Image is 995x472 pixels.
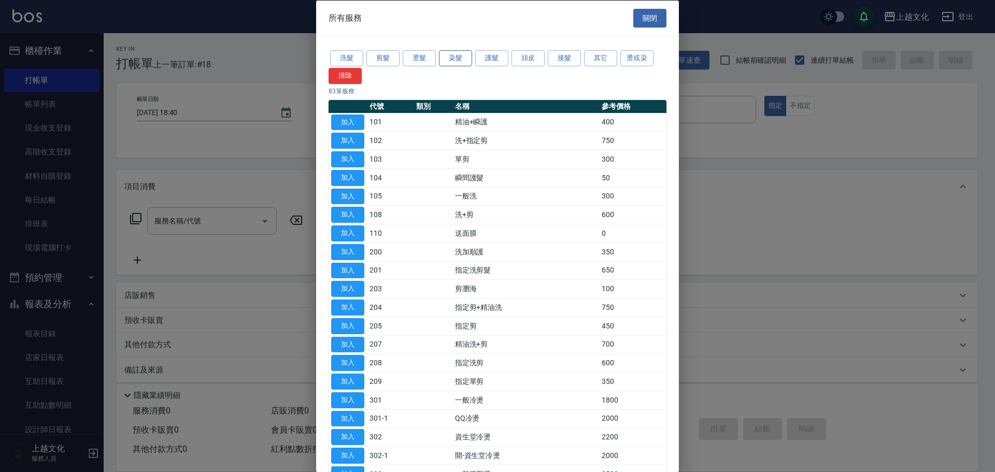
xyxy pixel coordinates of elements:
button: 護髮 [475,50,508,66]
td: 指定洗剪髮 [452,261,600,280]
td: 開-資生堂冷燙 [452,446,600,465]
button: 燙或染 [620,50,653,66]
td: 600 [599,353,666,372]
button: 剪髮 [366,50,400,66]
td: 750 [599,298,666,317]
button: 加入 [331,225,364,241]
td: 750 [599,131,666,150]
td: 指定洗剪 [452,353,600,372]
td: 203 [367,279,414,298]
button: 加入 [331,299,364,316]
th: 名稱 [452,99,600,113]
button: 加入 [331,207,364,223]
td: 瞬間護髮 [452,168,600,187]
td: 102 [367,131,414,150]
td: 207 [367,335,414,354]
button: 燙髮 [403,50,436,66]
td: 2000 [599,409,666,428]
td: 209 [367,372,414,391]
td: 110 [367,224,414,242]
td: 350 [599,372,666,391]
td: 300 [599,150,666,168]
td: 302-1 [367,446,414,465]
span: 所有服務 [329,12,362,23]
th: 類別 [414,99,452,113]
button: 染髮 [439,50,472,66]
td: 一般洗 [452,187,600,206]
button: 加入 [331,318,364,334]
button: 加入 [331,281,364,297]
button: 加入 [331,133,364,149]
td: 一般冷燙 [452,391,600,409]
button: 加入 [331,374,364,390]
td: 單剪 [452,150,600,168]
button: 加入 [331,169,364,185]
button: 加入 [331,151,364,167]
td: 350 [599,242,666,261]
button: 加入 [331,355,364,371]
button: 加入 [331,429,364,445]
td: 100 [599,279,666,298]
button: 關閉 [633,8,666,27]
td: 送面膜 [452,224,600,242]
td: 50 [599,168,666,187]
td: 301 [367,391,414,409]
button: 其它 [584,50,617,66]
td: 650 [599,261,666,280]
td: 精油+瞬護 [452,113,600,132]
td: 洗+指定剪 [452,131,600,150]
td: 201 [367,261,414,280]
td: 103 [367,150,414,168]
td: 剪瀏海 [452,279,600,298]
td: 108 [367,205,414,224]
td: 204 [367,298,414,317]
td: 0 [599,224,666,242]
td: 301-1 [367,409,414,428]
button: 加入 [331,114,364,130]
td: 600 [599,205,666,224]
td: 200 [367,242,414,261]
td: 精油洗+剪 [452,335,600,354]
button: 洗髮 [330,50,363,66]
td: 302 [367,427,414,446]
button: 加入 [331,244,364,260]
p: 83 筆服務 [329,86,666,95]
td: 208 [367,353,414,372]
button: 加入 [331,262,364,278]
td: 1800 [599,391,666,409]
td: 洗+剪 [452,205,600,224]
td: 205 [367,317,414,335]
td: 2200 [599,427,666,446]
td: 400 [599,113,666,132]
button: 加入 [331,336,364,352]
button: 加入 [331,392,364,408]
td: 指定單剪 [452,372,600,391]
td: 指定剪+精油洗 [452,298,600,317]
button: 接髮 [548,50,581,66]
td: 105 [367,187,414,206]
th: 參考價格 [599,99,666,113]
button: 頭皮 [511,50,545,66]
td: 指定剪 [452,317,600,335]
button: 加入 [331,448,364,464]
th: 代號 [367,99,414,113]
td: 101 [367,113,414,132]
td: 450 [599,317,666,335]
td: 700 [599,335,666,354]
td: 資生堂冷燙 [452,427,600,446]
td: 2000 [599,446,666,465]
button: 加入 [331,410,364,426]
button: 加入 [331,188,364,204]
td: 104 [367,168,414,187]
td: 洗加順護 [452,242,600,261]
td: 300 [599,187,666,206]
td: QQ冷燙 [452,409,600,428]
button: 清除 [329,67,362,83]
